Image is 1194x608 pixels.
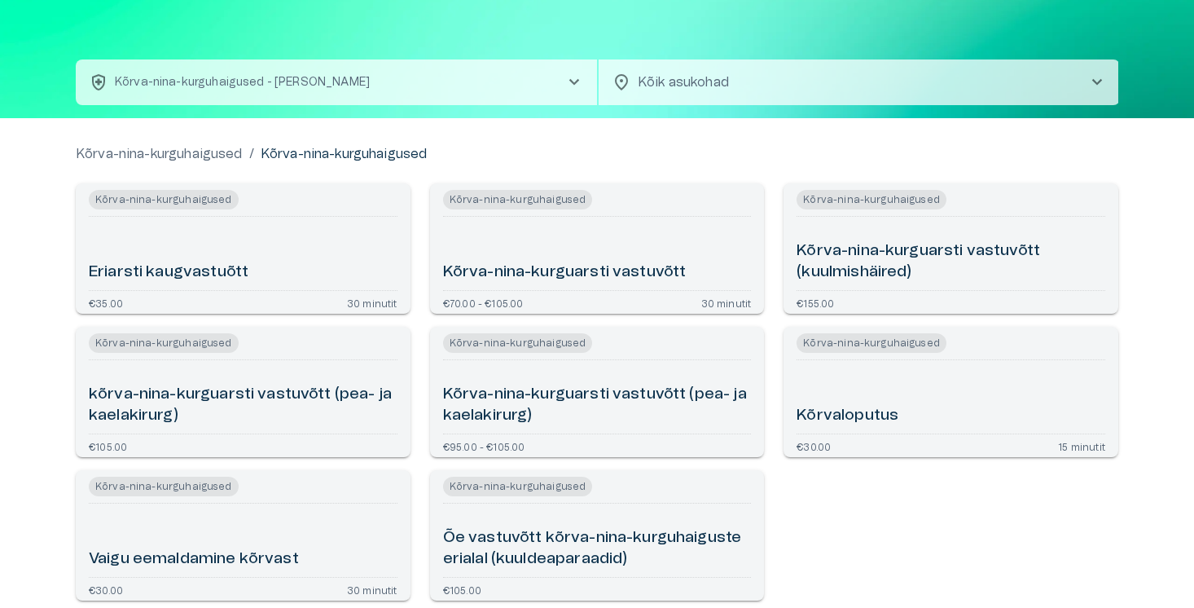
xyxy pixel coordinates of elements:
[443,384,752,427] h6: Kõrva-nina-kurguarsti vastuvõtt (pea- ja kaelakirurg)
[89,73,108,92] span: health_and_safety
[443,262,687,284] h6: Kõrva-nina-kurguarsti vastuvõtt
[564,73,584,92] span: chevron_right
[797,441,831,451] p: €30.00
[430,327,765,457] a: Open service booking details
[89,384,397,427] h6: kõrva-nina-kurguarsti vastuvõtt (pea- ja kaelakirurg)
[89,297,123,307] p: €35.00
[1087,73,1107,92] span: chevron_right
[76,470,410,601] a: Open service booking details
[347,297,397,307] p: 30 minutit
[89,441,127,451] p: €105.00
[797,190,946,209] span: Kõrva-nina-kurguhaigused
[261,144,428,164] p: Kõrva-nina-kurguhaigused
[443,441,525,451] p: €95.00 - €105.00
[443,477,593,496] span: Kõrva-nina-kurguhaigused
[89,262,248,284] h6: Eriarsti kaugvastuõtt
[89,584,123,594] p: €30.00
[638,73,1061,92] p: Kõik asukohad
[76,59,597,105] button: health_and_safetyKõrva-nina-kurguhaigused - [PERSON_NAME]chevron_right
[76,144,243,164] a: Kõrva-nina-kurguhaigused
[443,584,481,594] p: €105.00
[89,477,239,496] span: Kõrva-nina-kurguhaigused
[443,190,593,209] span: Kõrva-nina-kurguhaigused
[89,549,299,571] h6: Vaigu eemaldamine kõrvast
[784,183,1118,314] a: Open service booking details
[443,297,524,307] p: €70.00 - €105.00
[443,333,593,353] span: Kõrva-nina-kurguhaigused
[347,584,397,594] p: 30 minutit
[797,297,834,307] p: €155.00
[797,240,1105,284] h6: Kõrva-nina-kurguarsti vastuvõtt (kuulmishäired)
[1058,441,1105,451] p: 15 minutit
[89,333,239,353] span: Kõrva-nina-kurguhaigused
[612,73,631,92] span: location_on
[797,405,898,427] h6: Kõrvaloputus
[76,183,410,314] a: Open service booking details
[76,327,410,457] a: Open service booking details
[430,183,765,314] a: Open service booking details
[443,527,752,571] h6: Õe vastuvõtt kõrva-nina-kurguhaiguste erialal (kuuldeaparaadid)
[701,297,752,307] p: 30 minutit
[797,333,946,353] span: Kõrva-nina-kurguhaigused
[249,144,254,164] p: /
[430,470,765,601] a: Open service booking details
[784,327,1118,457] a: Open service booking details
[115,74,370,91] p: Kõrva-nina-kurguhaigused - [PERSON_NAME]
[89,190,239,209] span: Kõrva-nina-kurguhaigused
